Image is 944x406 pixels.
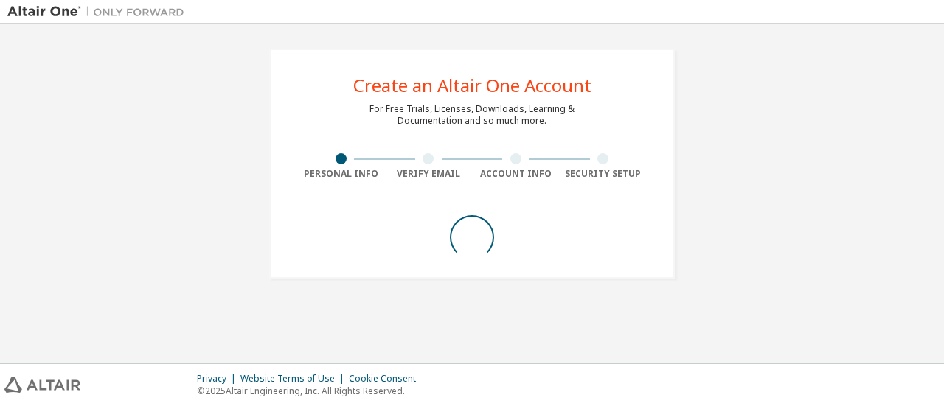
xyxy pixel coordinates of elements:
[560,168,648,180] div: Security Setup
[197,385,425,397] p: © 2025 Altair Engineering, Inc. All Rights Reserved.
[353,77,591,94] div: Create an Altair One Account
[369,103,575,127] div: For Free Trials, Licenses, Downloads, Learning & Documentation and so much more.
[197,373,240,385] div: Privacy
[297,168,385,180] div: Personal Info
[4,377,80,393] img: altair_logo.svg
[385,168,473,180] div: Verify Email
[472,168,560,180] div: Account Info
[240,373,349,385] div: Website Terms of Use
[349,373,425,385] div: Cookie Consent
[7,4,192,19] img: Altair One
